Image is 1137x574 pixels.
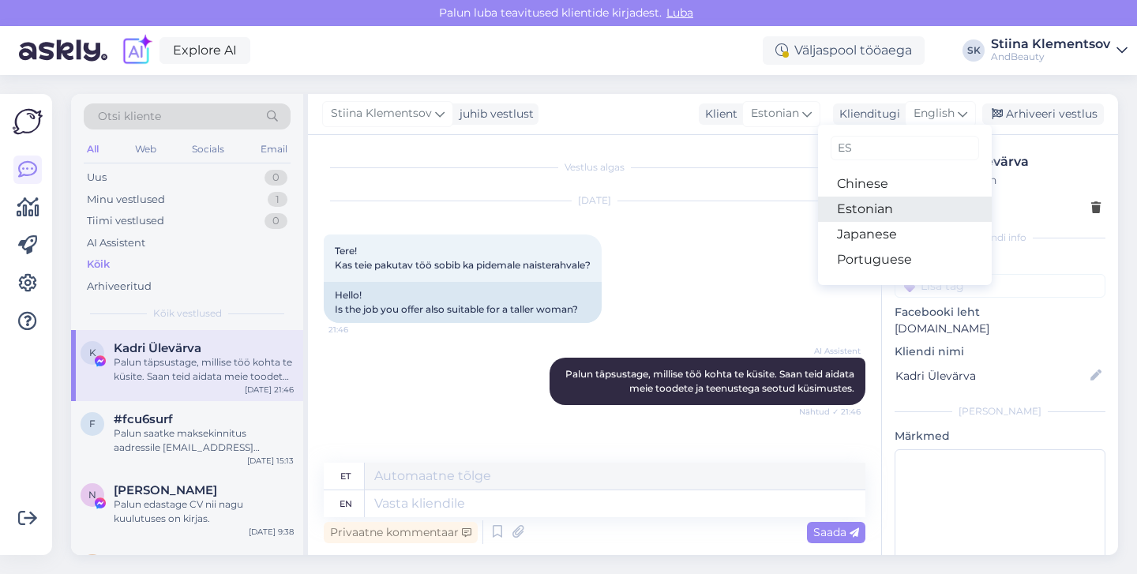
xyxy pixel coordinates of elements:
[565,368,857,394] span: Palun täpsustage, millise töö kohta te küsite. Saan teid aidata meie toodete ja teenustega seotud...
[335,245,591,271] span: Tere! Kas teie pakutav töö sobib ka pidemale naisterahvale?
[268,192,287,208] div: 1
[895,428,1105,445] p: Märkmed
[818,197,992,222] a: Estonian
[813,525,859,539] span: Saada
[331,105,432,122] span: Stiina Klementsov
[257,139,291,159] div: Email
[932,171,1101,189] div: # wlemfhdh
[13,107,43,137] img: Askly Logo
[991,38,1128,63] a: Stiina KlementsovAndBeauty
[265,170,287,186] div: 0
[801,345,861,357] span: AI Assistent
[87,257,110,272] div: Kõik
[153,306,222,321] span: Kõik vestlused
[87,279,152,295] div: Arhiveeritud
[87,235,145,251] div: AI Assistent
[751,105,799,122] span: Estonian
[895,321,1105,337] p: [DOMAIN_NAME]
[247,455,294,467] div: [DATE] 15:13
[895,231,1105,245] div: Kliendi info
[831,136,979,160] input: Kirjuta, millist tag'i otsid
[324,282,602,323] div: Hello! Is the job you offer also suitable for a taller woman?
[453,106,534,122] div: juhib vestlust
[932,152,1101,171] div: Kadri Ülevärva
[114,497,294,526] div: Palun edastage CV nii nagu kuulutuses on kirjas.
[132,139,159,159] div: Web
[114,554,184,568] span: #4rjmimmf
[991,38,1110,51] div: Stiina Klementsov
[662,6,698,20] span: Luba
[84,139,102,159] div: All
[982,103,1104,125] div: Arhiveeri vestlus
[699,106,737,122] div: Klient
[895,343,1105,360] p: Kliendi nimi
[895,274,1105,298] input: Lisa tag
[818,171,992,197] a: Chinese
[88,489,96,501] span: N
[89,347,96,358] span: K
[833,106,900,122] div: Klienditugi
[895,254,1105,271] p: Kliendi tag'id
[895,404,1105,418] div: [PERSON_NAME]
[895,304,1105,321] p: Facebooki leht
[818,222,992,247] a: Japanese
[114,426,294,455] div: Palun saatke maksekinnitus aadressile [EMAIL_ADDRESS][DOMAIN_NAME]. Uurime asja ja võtame teiega ...
[799,406,861,418] span: Nähtud ✓ 21:46
[87,213,164,229] div: Tiimi vestlused
[895,367,1087,385] input: Lisa nimi
[114,355,294,384] div: Palun täpsustage, millise töö kohta te küsite. Saan teid aidata meie toodete ja teenustega seotud...
[87,192,165,208] div: Minu vestlused
[114,341,201,355] span: Kadri Ülevärva
[340,463,351,490] div: et
[324,193,865,208] div: [DATE]
[328,324,388,336] span: 21:46
[324,160,865,174] div: Vestlus algas
[114,483,217,497] span: Natalija Vorobjova
[114,412,173,426] span: #fcu6surf
[963,39,985,62] div: SK
[914,105,955,122] span: English
[249,526,294,538] div: [DATE] 9:38
[159,37,250,64] a: Explore AI
[763,36,925,65] div: Väljaspool tööaega
[120,34,153,67] img: explore-ai
[818,247,992,272] a: Portuguese
[324,522,478,543] div: Privaatne kommentaar
[87,170,107,186] div: Uus
[340,490,352,517] div: en
[189,139,227,159] div: Socials
[245,384,294,396] div: [DATE] 21:46
[98,108,161,125] span: Otsi kliente
[89,418,96,430] span: f
[991,51,1110,63] div: AndBeauty
[265,213,287,229] div: 0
